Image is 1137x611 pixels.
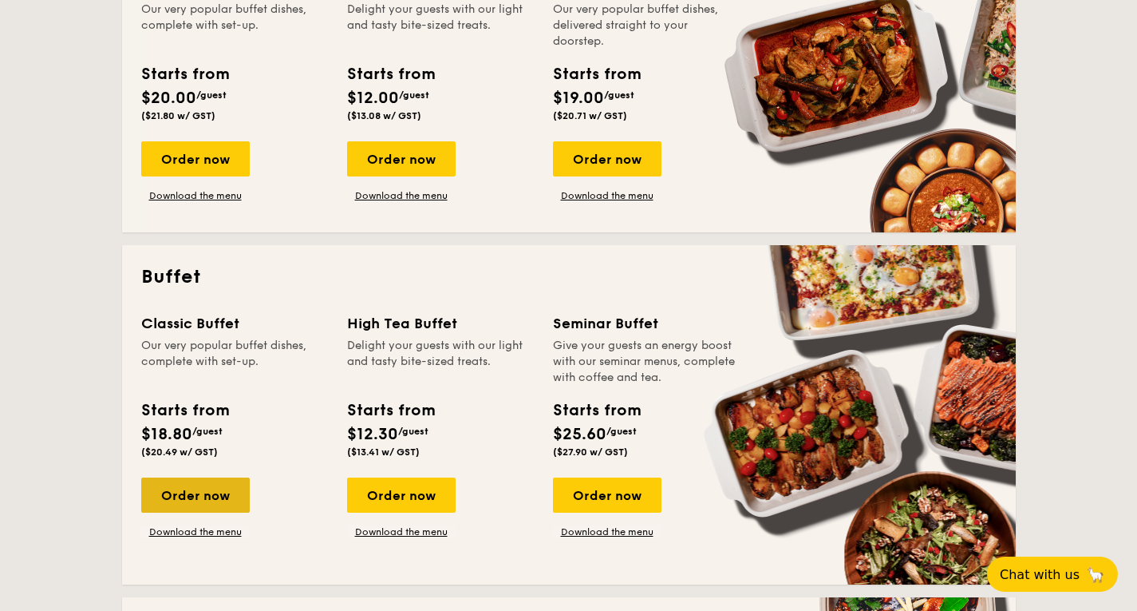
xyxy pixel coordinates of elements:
div: Starts from [141,62,228,86]
a: Download the menu [141,526,250,538]
div: Order now [141,478,250,513]
span: $20.00 [141,89,196,108]
span: /guest [399,89,429,101]
div: Order now [347,141,456,177]
h2: Buffet [141,264,997,290]
div: Order now [141,141,250,177]
a: Download the menu [347,526,456,538]
span: ($27.90 w/ GST) [553,446,628,458]
div: Order now [347,478,456,513]
div: Our very popular buffet dishes, delivered straight to your doorstep. [553,2,740,50]
div: Order now [553,141,661,177]
span: /guest [196,89,227,101]
span: $12.30 [347,425,398,444]
div: Starts from [347,399,434,423]
span: ($13.41 w/ GST) [347,446,420,458]
div: Our very popular buffet dishes, complete with set-up. [141,2,328,50]
a: Download the menu [553,189,661,202]
div: Our very popular buffet dishes, complete with set-up. [141,338,328,386]
span: ($13.08 w/ GST) [347,110,421,121]
div: Classic Buffet [141,312,328,335]
div: Give your guests an energy boost with our seminar menus, complete with coffee and tea. [553,338,740,386]
div: Starts from [553,62,640,86]
span: $19.00 [553,89,604,108]
span: Chat with us [1000,567,1080,582]
span: ($21.80 w/ GST) [141,110,215,121]
span: /guest [604,89,634,101]
a: Download the menu [347,189,456,202]
a: Download the menu [553,526,661,538]
a: Download the menu [141,189,250,202]
span: 🦙 [1086,565,1105,584]
span: ($20.49 w/ GST) [141,446,218,458]
span: /guest [398,426,428,437]
div: Starts from [141,399,228,423]
div: Order now [553,478,661,513]
button: Chat with us🦙 [987,557,1118,592]
div: Delight your guests with our light and tasty bite-sized treats. [347,338,534,386]
span: $12.00 [347,89,399,108]
span: /guest [192,426,223,437]
div: Seminar Buffet [553,312,740,335]
div: Starts from [347,62,434,86]
div: High Tea Buffet [347,312,534,335]
span: ($20.71 w/ GST) [553,110,627,121]
span: $18.80 [141,425,192,444]
span: /guest [606,426,637,437]
div: Delight your guests with our light and tasty bite-sized treats. [347,2,534,50]
div: Starts from [553,399,640,423]
span: $25.60 [553,425,606,444]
